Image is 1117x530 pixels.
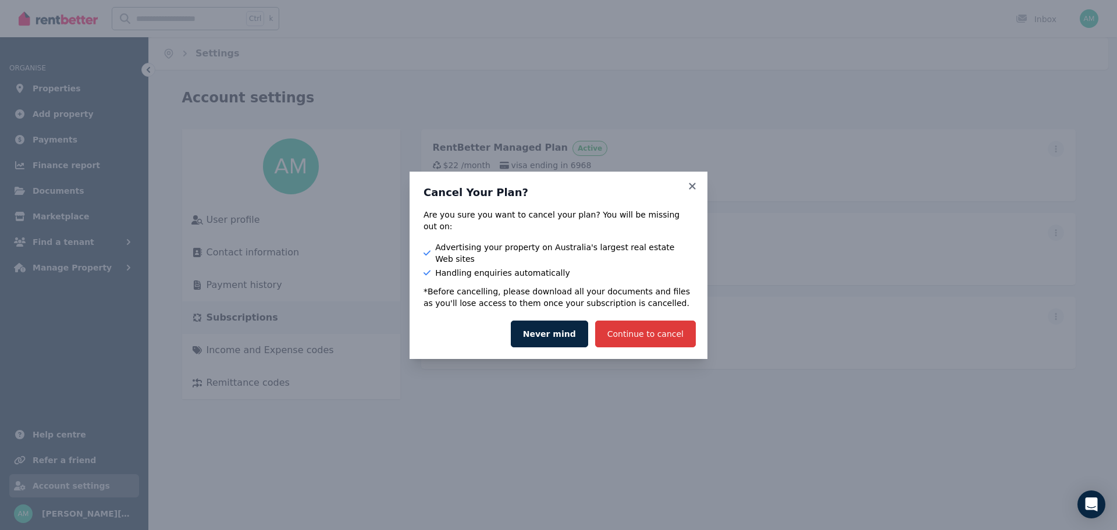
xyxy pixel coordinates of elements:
button: Continue to cancel [595,321,696,347]
li: Handling enquiries automatically [424,267,693,279]
div: Open Intercom Messenger [1077,490,1105,518]
h3: Cancel Your Plan? [424,186,693,200]
p: *Before cancelling, please download all your documents and files as you'll lose access to them on... [424,286,693,309]
div: Are you sure you want to cancel your plan? You will be missing out on: [424,209,693,232]
button: Never mind [511,321,588,347]
li: Advertising your property on Australia's largest real estate Web sites [424,241,693,265]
